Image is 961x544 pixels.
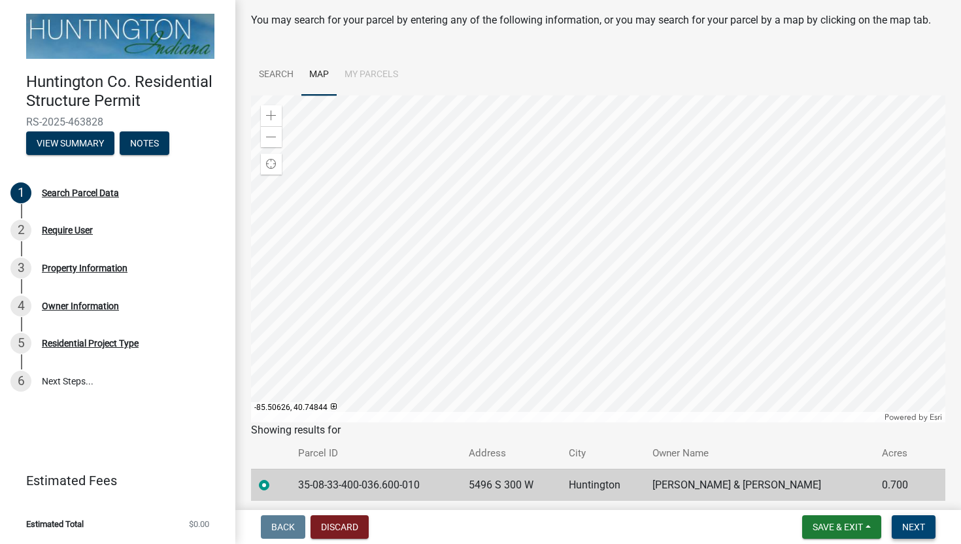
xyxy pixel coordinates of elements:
div: Zoom out [261,126,282,147]
h4: Huntington Co. Residential Structure Permit [26,73,225,110]
td: 35-08-33-400-036.600-010 [290,469,461,501]
div: Zoom in [261,105,282,126]
p: You may search for your parcel by entering any of the following information, or you may search fo... [251,12,931,28]
wm-modal-confirm: Notes [120,139,169,149]
button: Save & Exit [802,515,881,539]
th: Parcel ID [290,438,461,469]
div: Powered by [881,412,945,422]
span: Next [902,522,925,532]
span: $0.00 [189,520,209,528]
div: 2 [10,220,31,241]
button: Discard [311,515,369,539]
div: 3 [10,258,31,279]
a: Search [251,54,301,96]
div: 6 [10,371,31,392]
div: 1 [10,182,31,203]
div: Showing results for [251,422,945,438]
div: Residential Project Type [42,339,139,348]
div: Search Parcel Data [42,188,119,197]
div: Owner Information [42,301,119,311]
button: View Summary [26,131,114,155]
div: 5 [10,333,31,354]
span: Estimated Total [26,520,84,528]
td: [PERSON_NAME] & [PERSON_NAME] [645,469,874,501]
div: Find my location [261,154,282,175]
td: Huntington [561,469,645,501]
th: Acres [874,438,926,469]
td: 0.700 [874,469,926,501]
button: Back [261,515,305,539]
button: Notes [120,131,169,155]
th: Owner Name [645,438,874,469]
wm-modal-confirm: Summary [26,139,114,149]
a: Estimated Fees [10,467,214,494]
div: Property Information [42,263,127,273]
td: 5496 S 300 W [461,469,561,501]
th: City [561,438,645,469]
a: Map [301,54,337,96]
div: Require User [42,226,93,235]
span: Save & Exit [813,522,863,532]
button: Next [892,515,936,539]
span: Back [271,522,295,532]
div: 4 [10,296,31,316]
a: Esri [930,413,942,422]
img: Huntington County, Indiana [26,14,214,59]
span: RS-2025-463828 [26,116,209,128]
th: Address [461,438,561,469]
